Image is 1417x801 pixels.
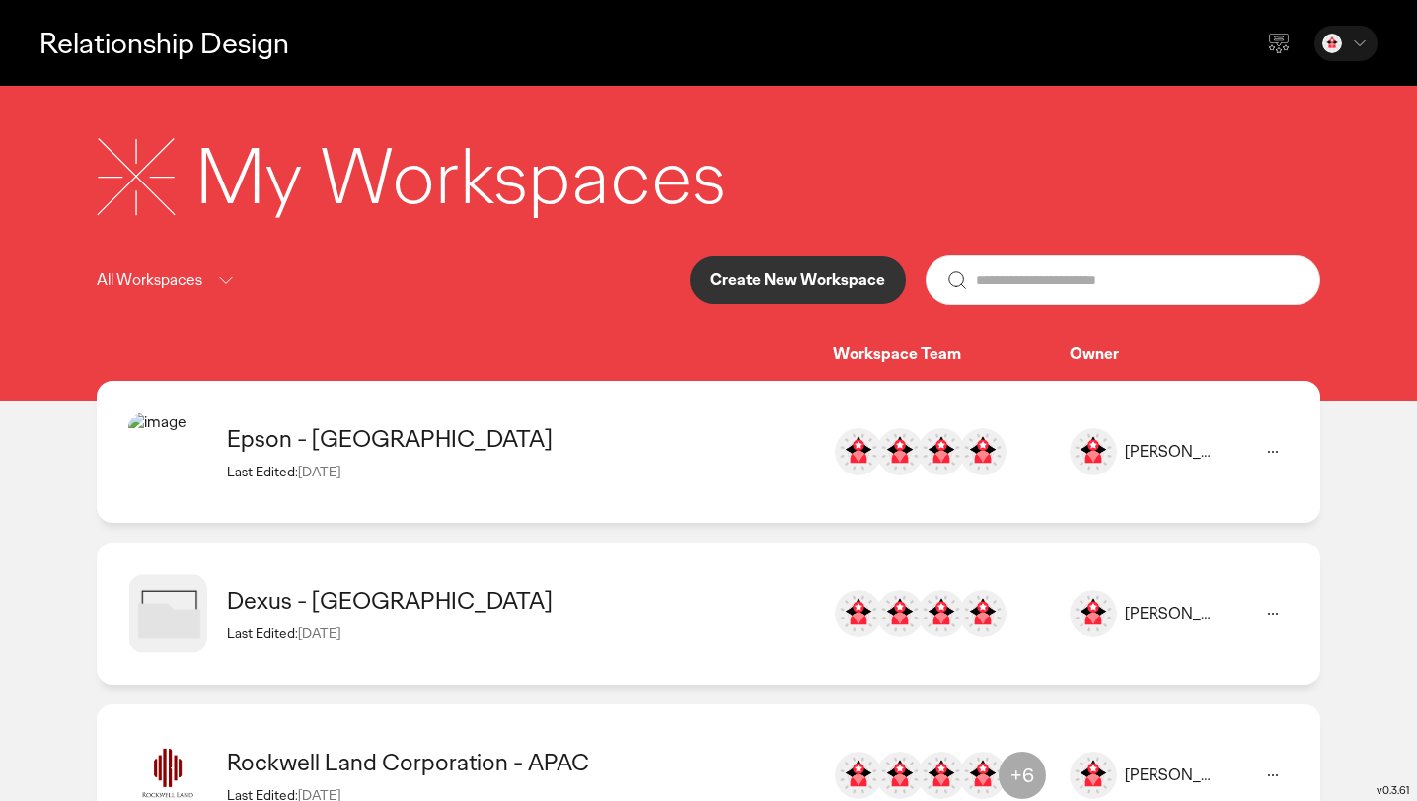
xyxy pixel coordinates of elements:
div: [PERSON_NAME] [1125,442,1218,463]
img: image [1070,590,1117,637]
div: Rockwell Land Corporation - APAC [227,747,813,777]
img: victor.pontejos@ogilvy.com [959,428,1007,475]
img: image [1070,428,1117,475]
p: All Workspaces [97,268,202,293]
div: Workspace Team [833,344,1070,365]
p: Relationship Design [39,23,289,63]
div: Last Edited: [227,624,813,642]
div: Last Edited: [227,463,813,480]
img: luis.franco@ogilvy.com [876,590,924,637]
div: Dexus - Australia [227,585,813,616]
img: luis.franco@ogilvy.com [959,752,1007,799]
img: julius.gregorio@ogilvy.com [918,752,965,799]
img: luis.franco@ogilvy.com [876,428,924,475]
img: Luis Franco [1322,34,1342,53]
img: image [128,412,207,491]
img: mika.delosreyes@ogilvy.com [918,590,965,637]
img: bea.besa@ogilvy.com [835,752,882,799]
img: bea.besa@ogilvy.com [835,590,882,637]
div: Send feedback [1255,20,1303,67]
img: victor.pontejos@ogilvy.com [959,590,1007,637]
button: Create New Workspace [690,256,906,304]
div: [PERSON_NAME] [1125,765,1218,786]
img: renzo.jimenea@ogilvy.com [918,428,965,475]
img: image [128,574,207,653]
span: [DATE] [298,463,340,480]
div: Epson - Philippines [227,423,813,454]
img: jeff.tanglao@ogilvy.com [876,752,924,799]
img: image [1070,752,1117,799]
div: [PERSON_NAME] [1125,604,1218,624]
p: Create New Workspace [710,272,885,288]
div: My Workspaces [195,125,726,228]
img: bea.besa@ogilvy.com [835,428,882,475]
div: Owner [1070,344,1289,365]
div: +6 [999,752,1046,799]
span: [DATE] [298,624,340,642]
